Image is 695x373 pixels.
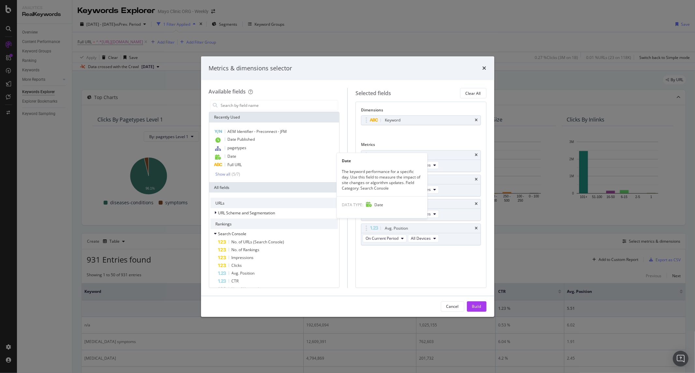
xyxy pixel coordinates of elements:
[472,304,481,309] div: Build
[374,202,383,208] span: Date
[342,202,363,208] span: DATA TYPE:
[228,153,237,159] span: Date
[209,182,340,193] div: All fields
[232,263,242,268] span: Clicks
[218,231,247,237] span: Search Console
[363,235,407,242] button: On Current Period
[228,136,255,142] span: Date Published
[218,210,275,216] span: URL Scheme and Segmentation
[232,278,239,284] span: CTR
[446,304,459,309] div: Cancel
[475,178,478,181] div: times
[385,117,400,123] div: Keyword
[408,235,439,242] button: All Devices
[441,301,464,312] button: Cancel
[337,169,427,191] div: The keyword performance for a specific day. Use this field to measure the impact of site changes ...
[228,145,247,151] span: pagetypes
[483,64,486,73] div: times
[337,158,427,164] div: Date
[673,351,688,366] div: Open Intercom Messenger
[232,247,260,252] span: No. of Rankings
[228,162,242,167] span: Full URL
[475,153,478,157] div: times
[355,90,391,97] div: Selected fields
[467,301,486,312] button: Build
[232,270,255,276] span: Avg. Position
[231,171,240,177] div: ( 5 / 7 )
[361,142,481,150] div: Metrics
[361,115,481,125] div: Keywordtimes
[361,107,481,115] div: Dimensions
[466,91,481,96] div: Clear All
[220,100,338,110] input: Search by field name
[201,56,494,317] div: modal
[209,88,246,95] div: Available fields
[209,112,340,122] div: Recently Used
[232,239,284,245] span: No. of URLs (Search Console)
[385,152,407,158] div: Impressions
[411,236,431,241] span: All Devices
[366,236,398,241] span: On Current Period
[475,202,478,206] div: times
[232,255,254,260] span: Impressions
[385,225,408,232] div: Avg. Position
[361,150,481,172] div: ImpressionstimesOn Current PeriodAll Devices
[209,64,292,73] div: Metrics & dimensions selector
[228,129,287,134] span: AEM Identifier - Preconnect - JFM
[361,223,481,245] div: Avg. PositiontimesOn Current PeriodAll Devices
[210,219,338,229] div: Rankings
[475,226,478,230] div: times
[460,88,486,98] button: Clear All
[210,198,338,208] div: URLs
[216,172,231,177] div: Show all
[475,118,478,122] div: times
